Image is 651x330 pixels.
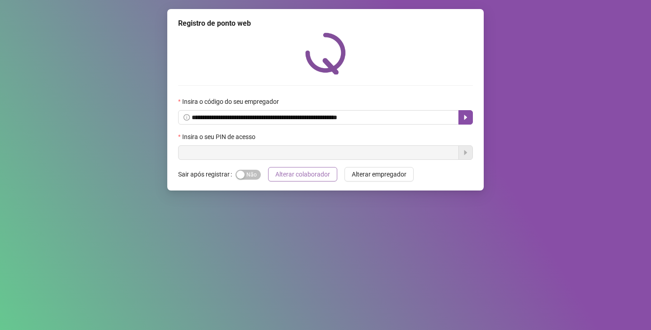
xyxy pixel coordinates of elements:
[184,114,190,121] span: info-circle
[268,167,337,181] button: Alterar colaborador
[178,18,473,29] div: Registro de ponto web
[178,167,236,181] label: Sair após registrar
[178,97,285,107] label: Insira o código do seu empregador
[462,114,469,121] span: caret-right
[178,132,261,142] label: Insira o seu PIN de acesso
[275,169,330,179] span: Alterar colaborador
[344,167,414,181] button: Alterar empregador
[305,33,346,74] img: QRPoint
[352,169,406,179] span: Alterar empregador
